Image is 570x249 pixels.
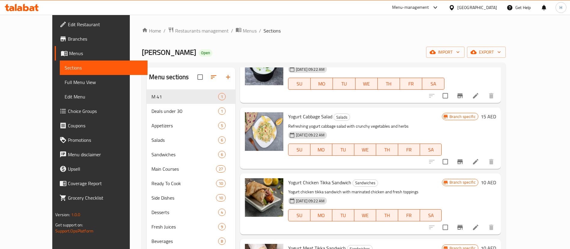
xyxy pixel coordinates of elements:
[147,133,235,147] div: Salads6
[68,35,143,42] span: Branches
[175,27,229,34] span: Restaurants management
[221,70,235,84] button: Add section
[245,178,283,217] img: Yogurt Chicken Tikka Sandwich
[484,220,498,235] button: delete
[379,211,396,220] span: TH
[313,211,330,220] span: MO
[206,70,221,84] span: Sort sections
[332,209,354,221] button: TU
[60,75,148,89] a: Full Menu View
[294,198,327,204] span: [DATE] 09:22 AM
[151,122,218,129] span: Appetizers
[484,89,498,103] button: delete
[354,209,376,221] button: WE
[453,220,467,235] button: Branch-specific-item
[335,145,352,154] span: TU
[559,4,562,11] span: H
[425,79,442,88] span: SA
[151,165,216,173] span: Main Courses
[199,50,212,55] span: Open
[335,79,353,88] span: TU
[216,180,226,187] div: items
[151,107,218,115] span: Deals under 30
[259,27,261,34] li: /
[472,48,501,56] span: export
[55,191,148,205] a: Grocery Checklist
[55,221,83,229] span: Get support on:
[55,133,148,147] a: Promotions
[151,238,218,245] span: Beverages
[60,61,148,75] a: Sections
[288,123,442,130] p: Refreshing yogurt cabbage salad with crunchy vegetables and herbs
[380,79,398,88] span: TH
[288,209,310,221] button: SU
[439,155,452,168] span: Select to update
[288,188,442,196] p: Yogurt chicken tikka sandwich with marinated chicken and fresh toppings
[426,47,465,58] button: import
[65,79,143,86] span: Full Menu View
[422,145,440,154] span: SA
[151,223,218,230] span: Fresh Juices
[163,27,166,34] li: /
[147,205,235,219] div: Desserts4
[142,45,196,59] span: [PERSON_NAME]
[147,176,235,191] div: Ready To Cook10
[216,194,226,201] div: items
[142,27,161,34] a: Home
[457,4,497,11] div: [GEOGRAPHIC_DATA]
[243,27,257,34] span: Menus
[151,93,218,100] span: M 41
[55,162,148,176] a: Upsell
[245,112,283,151] img: Yogurt Cabbage Salad
[420,209,442,221] button: SA
[65,64,143,71] span: Sections
[147,104,235,118] div: Deals under 301
[453,154,467,169] button: Branch-specific-item
[68,194,143,201] span: Grocery Checklist
[472,158,479,165] a: Edit menu item
[332,144,354,156] button: TU
[151,180,216,187] span: Ready To Cook
[398,144,420,156] button: FR
[194,71,206,83] span: Select all sections
[467,47,506,58] button: export
[264,27,281,34] span: Sections
[357,145,374,154] span: WE
[151,194,216,201] span: Side Dishes
[55,118,148,133] a: Coupons
[218,224,225,230] span: 9
[472,224,479,231] a: Edit menu item
[313,79,331,88] span: MO
[71,211,81,219] span: 1.0.0
[310,144,332,156] button: MO
[147,162,235,176] div: Main Courses27
[402,79,420,88] span: FR
[431,48,460,56] span: import
[398,209,420,221] button: FR
[472,92,479,99] a: Edit menu item
[218,137,225,143] span: 6
[218,107,226,115] div: items
[142,27,505,35] nav: breadcrumb
[379,145,396,154] span: TH
[218,151,226,158] div: items
[151,136,218,144] span: Salads
[68,151,143,158] span: Menu disclaimer
[218,238,225,244] span: 8
[69,50,143,57] span: Menus
[447,179,478,185] span: Branch specific
[68,180,143,187] span: Coverage Report
[291,79,308,88] span: SU
[354,144,376,156] button: WE
[218,108,225,114] span: 1
[481,112,496,121] h6: 15 AED
[218,123,225,129] span: 5
[353,179,378,186] span: Sandwiches
[334,114,350,121] span: Salads
[288,178,351,187] span: Yogurt Chicken Tikka Sandwich
[236,27,257,35] a: Menus
[216,181,225,186] span: 10
[422,211,440,220] span: SA
[439,89,452,102] span: Select to update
